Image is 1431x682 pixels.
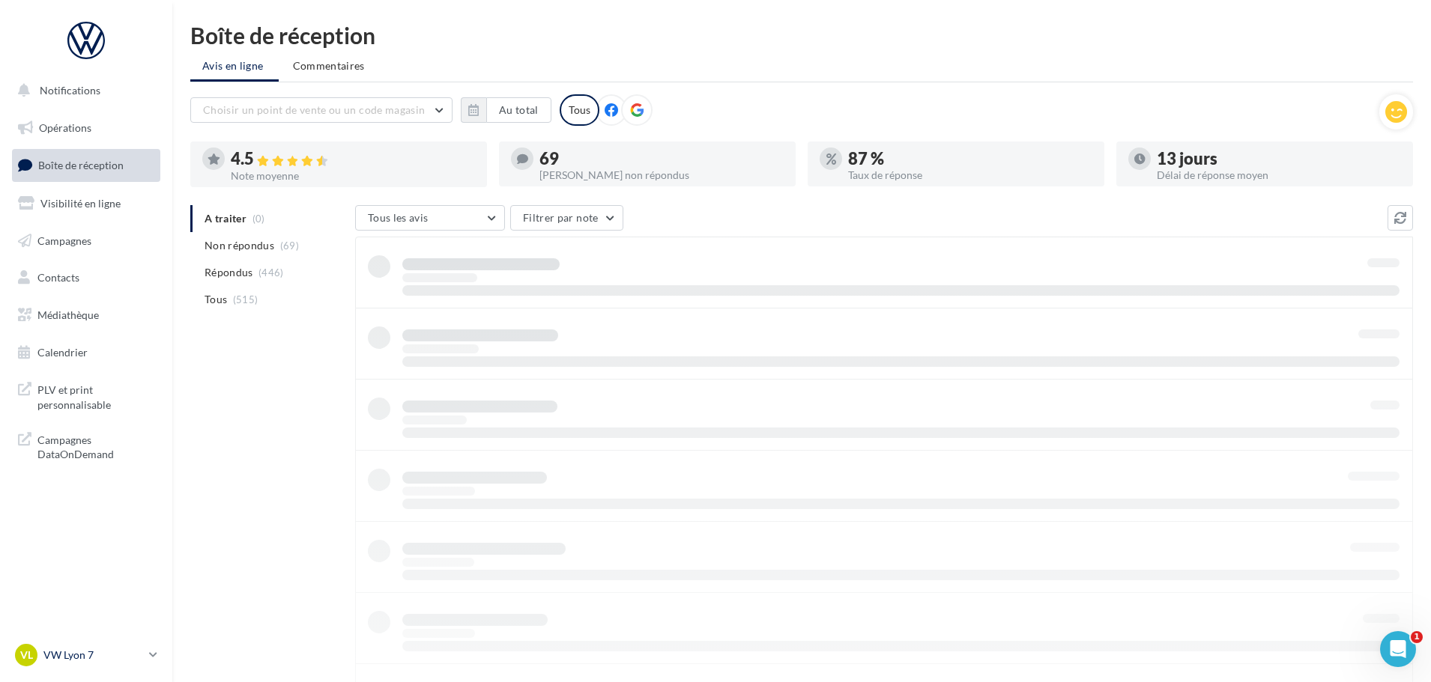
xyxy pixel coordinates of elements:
a: Boîte de réception [9,149,163,181]
button: Au total [461,97,551,123]
span: PLV et print personnalisable [37,380,154,412]
div: 4.5 [231,150,475,168]
a: Visibilité en ligne [9,188,163,219]
span: 1 [1411,631,1423,643]
button: Choisir un point de vente ou un code magasin [190,97,453,123]
span: Contacts [37,271,79,284]
span: Tous [205,292,227,307]
span: Non répondus [205,238,274,253]
div: Note moyenne [231,171,475,181]
span: (446) [258,267,284,278]
a: Médiathèque [9,299,163,331]
div: 87 % [848,150,1092,167]
a: Calendrier [9,337,163,368]
span: Médiathèque [37,308,99,321]
button: Notifications [9,75,157,106]
span: Notifications [40,84,100,97]
span: Campagnes DataOnDemand [37,430,154,462]
a: Opérations [9,112,163,144]
span: (515) [233,293,258,305]
a: PLV et print personnalisable [9,374,163,418]
span: Visibilité en ligne [40,197,121,210]
div: Délai de réponse moyen [1157,170,1401,180]
a: Contacts [9,262,163,293]
div: 69 [539,150,784,167]
a: Campagnes [9,225,163,257]
iframe: Intercom live chat [1380,631,1416,667]
span: Boîte de réception [38,159,124,171]
a: VL VW Lyon 7 [12,641,160,669]
div: Tous [560,94,599,126]
span: VL [20,648,33,663]
div: 13 jours [1157,150,1401,167]
span: Campagnes [37,234,91,246]
span: Répondus [205,265,253,280]
span: Opérations [39,121,91,134]
button: Au total [486,97,551,123]
div: [PERSON_NAME] non répondus [539,170,784,180]
span: Choisir un point de vente ou un code magasin [203,103,425,116]
a: Campagnes DataOnDemand [9,424,163,468]
p: VW Lyon 7 [43,648,143,663]
span: Calendrier [37,346,88,359]
span: Commentaires [293,59,365,72]
span: (69) [280,240,299,252]
div: Boîte de réception [190,24,1413,46]
div: Taux de réponse [848,170,1092,180]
